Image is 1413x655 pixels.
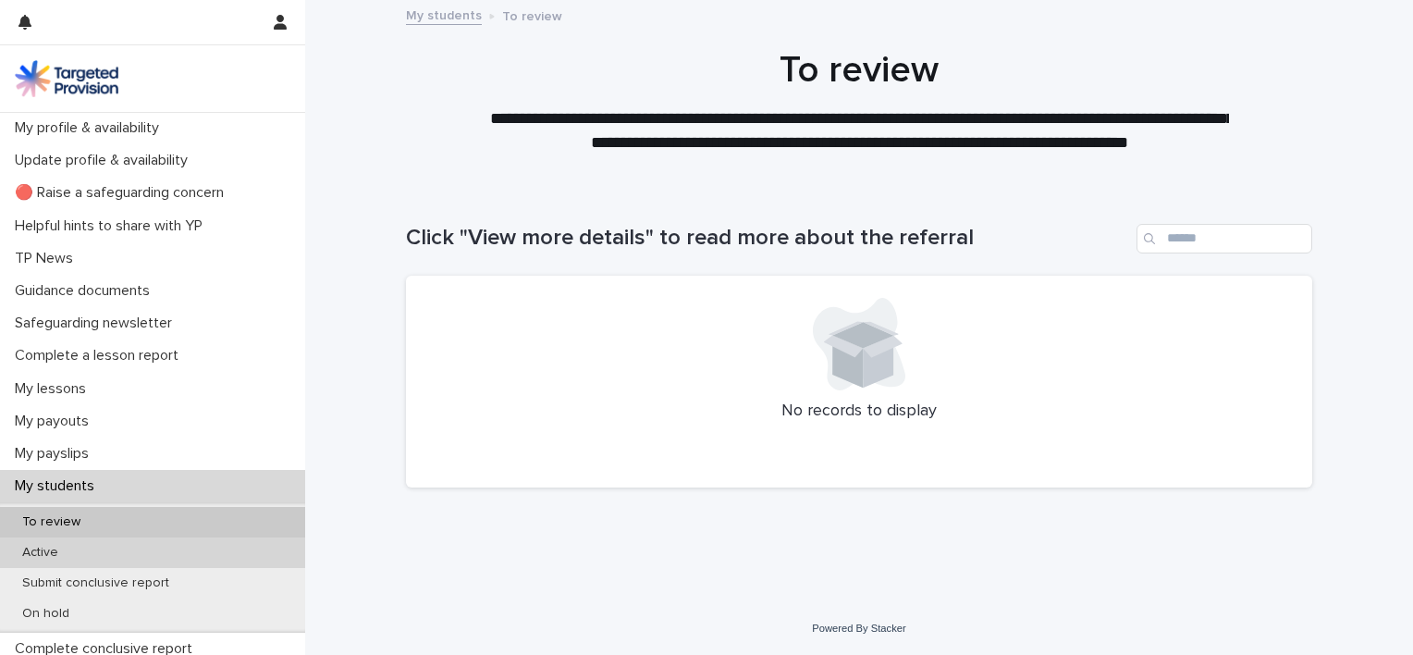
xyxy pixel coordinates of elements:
[406,225,1129,252] h1: Click "View more details" to read more about the referral
[7,445,104,463] p: My payslips
[7,184,239,202] p: 🔴 Raise a safeguarding concern
[7,413,104,430] p: My payouts
[812,623,905,634] a: Powered By Stacker
[7,217,217,235] p: Helpful hints to share with YP
[7,347,193,365] p: Complete a lesson report
[15,60,118,97] img: M5nRWzHhSzIhMunXDL62
[7,152,203,169] p: Update profile & availability
[7,315,187,332] p: Safeguarding newsletter
[1137,224,1312,253] input: Search
[7,250,88,267] p: TP News
[406,48,1312,93] h1: To review
[406,4,482,25] a: My students
[7,477,109,495] p: My students
[7,380,101,398] p: My lessons
[7,575,184,591] p: Submit conclusive report
[7,545,73,561] p: Active
[502,5,562,25] p: To review
[7,606,84,622] p: On hold
[7,514,95,530] p: To review
[7,119,174,137] p: My profile & availability
[7,282,165,300] p: Guidance documents
[428,402,1290,422] p: No records to display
